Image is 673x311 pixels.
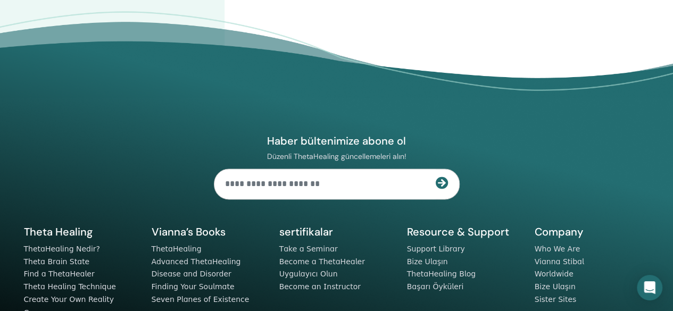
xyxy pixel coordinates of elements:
a: Uygulayıcı Olun [279,270,338,278]
h5: Resource & Support [407,225,522,239]
a: Become an Instructor [279,282,361,291]
a: Vianna Stibal [535,257,584,266]
a: Advanced ThetaHealing [152,257,241,266]
a: Finding Your Soulmate [152,282,235,291]
a: Seven Planes of Existence [152,295,250,304]
a: Theta Brain State [24,257,90,266]
a: Take a Seminar [279,245,338,253]
a: Support Library [407,245,465,253]
a: ThetaHealing Blog [407,270,476,278]
div: Open Intercom Messenger [637,275,662,300]
p: Düzenli ThetaHealing güncellemeleri alın! [214,152,460,161]
a: Become a ThetaHealer [279,257,365,266]
a: Başarı Öyküleri [407,282,464,291]
h5: Vianna’s Books [152,225,267,239]
h5: sertifikalar [279,225,394,239]
h4: Haber bültenimize abone ol [214,134,460,148]
a: Who We Are [535,245,580,253]
a: Disease and Disorder [152,270,231,278]
a: Bize Ulaşın [535,282,576,291]
a: ThetaHealing [152,245,202,253]
h5: Company [535,225,650,239]
a: ThetaHealing Nedir? [24,245,100,253]
a: Sister Sites [535,295,577,304]
h5: Theta Healing [24,225,139,239]
a: Find a ThetaHealer [24,270,95,278]
a: Theta Healing Technique [24,282,116,291]
a: Bize Ulaşın [407,257,448,266]
a: Worldwide [535,270,574,278]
